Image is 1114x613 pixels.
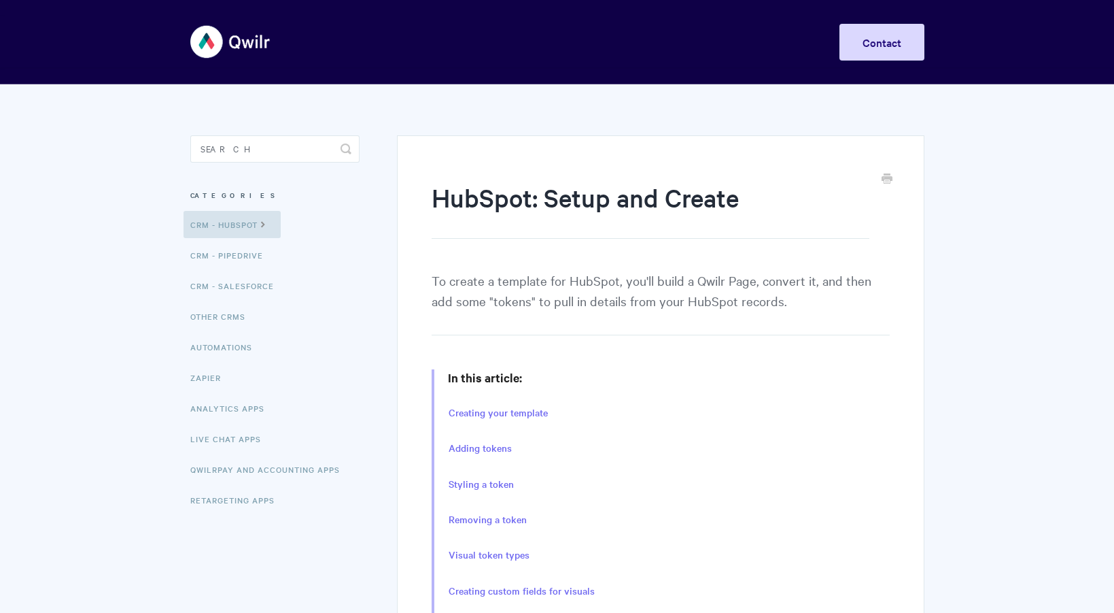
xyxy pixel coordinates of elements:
[448,369,522,386] strong: In this article:
[184,211,281,238] a: CRM - HubSpot
[190,242,273,269] a: CRM - Pipedrive
[449,441,512,456] a: Adding tokens
[190,425,271,452] a: Live Chat Apps
[839,24,924,61] a: Contact
[190,16,271,67] img: Qwilr Help Center
[432,180,869,239] h1: HubSpot: Setup and Create
[190,395,275,422] a: Analytics Apps
[449,584,595,599] a: Creating custom fields for visuals
[190,183,360,208] h3: Categories
[190,135,360,163] input: Search
[190,364,231,391] a: Zapier
[190,272,284,299] a: CRM - Salesforce
[190,486,285,514] a: Retargeting Apps
[449,548,529,563] a: Visual token types
[190,333,262,361] a: Automations
[449,405,548,420] a: Creating your template
[190,456,350,483] a: QwilrPay and Accounting Apps
[449,477,514,492] a: Styling a token
[432,270,889,335] p: To create a template for HubSpot, you'll build a Qwilr Page, convert it, and then add some "token...
[882,172,892,187] a: Print this Article
[190,303,256,330] a: Other CRMs
[449,512,527,527] a: Removing a token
